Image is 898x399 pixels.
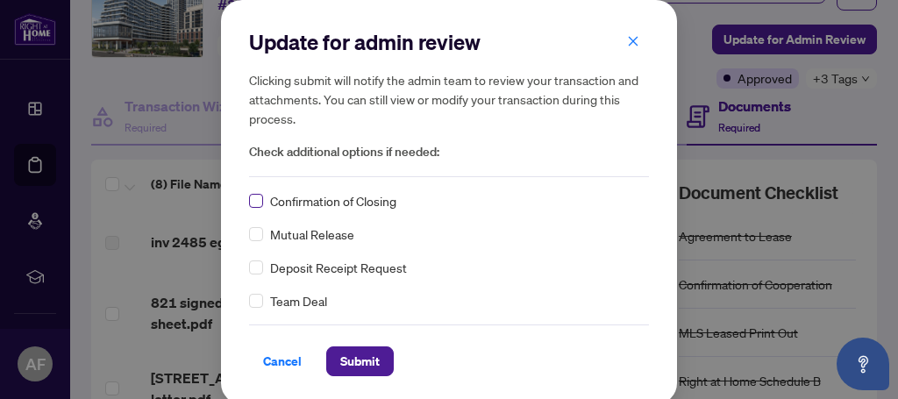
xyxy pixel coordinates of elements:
[270,258,407,277] span: Deposit Receipt Request
[326,346,394,376] button: Submit
[249,346,316,376] button: Cancel
[627,35,639,47] span: close
[270,224,354,244] span: Mutual Release
[249,28,649,56] h2: Update for admin review
[837,338,889,390] button: Open asap
[270,191,396,210] span: Confirmation of Closing
[340,347,380,375] span: Submit
[270,291,327,310] span: Team Deal
[249,142,649,162] span: Check additional options if needed:
[249,70,649,128] h5: Clicking submit will notify the admin team to review your transaction and attachments. You can st...
[263,347,302,375] span: Cancel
